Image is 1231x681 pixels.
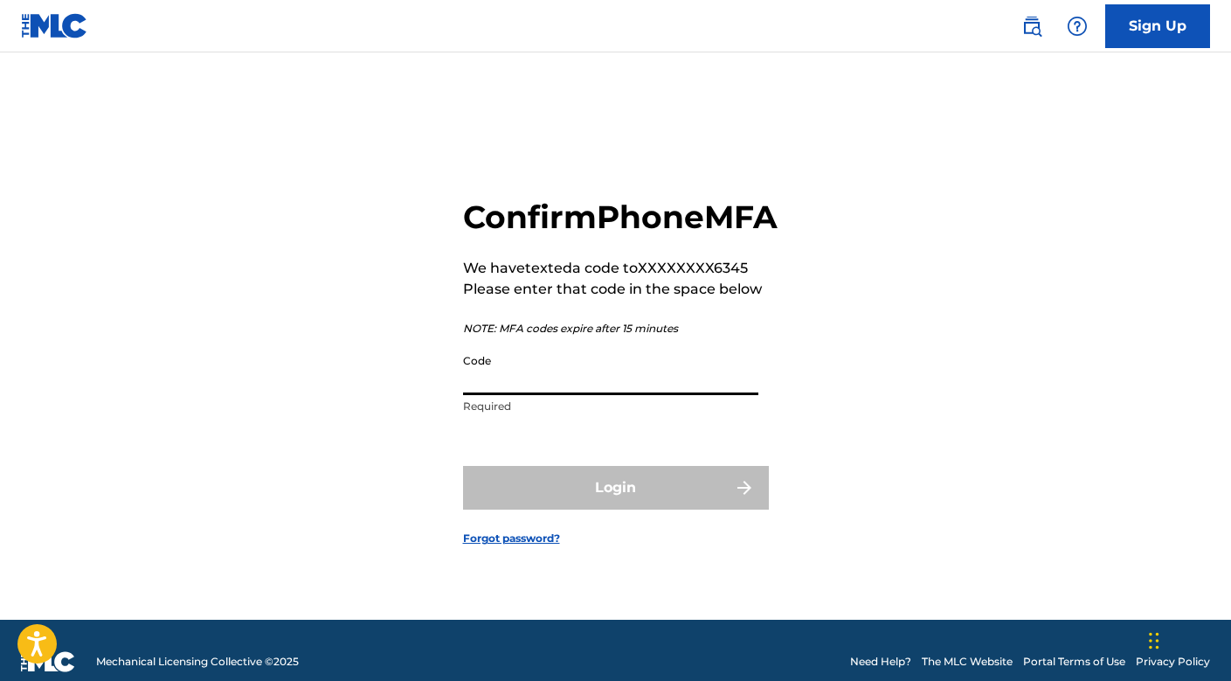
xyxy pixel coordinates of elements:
a: Privacy Policy [1136,654,1210,670]
p: Required [463,399,758,414]
div: Drag [1149,615,1159,667]
a: Need Help? [850,654,911,670]
img: help [1067,16,1088,37]
a: Public Search [1014,9,1049,44]
a: Forgot password? [463,531,560,546]
p: Please enter that code in the space below [463,279,778,300]
h2: Confirm Phone MFA [463,198,778,237]
img: MLC Logo [21,13,88,38]
a: Sign Up [1105,4,1210,48]
p: We have texted a code to XXXXXXXX6345 [463,258,778,279]
img: search [1021,16,1042,37]
a: Portal Terms of Use [1023,654,1125,670]
div: Help [1060,9,1095,44]
span: Mechanical Licensing Collective © 2025 [96,654,299,670]
a: The MLC Website [922,654,1013,670]
img: logo [21,651,75,672]
iframe: Chat Widget [1144,597,1231,681]
p: NOTE: MFA codes expire after 15 minutes [463,321,778,337]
